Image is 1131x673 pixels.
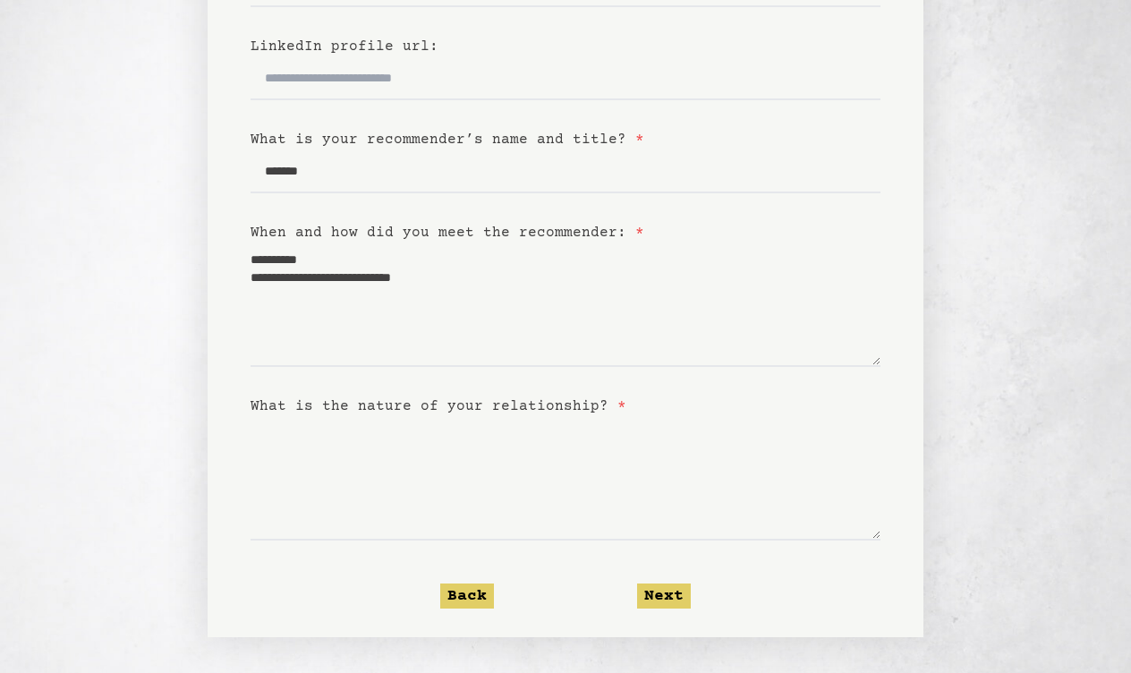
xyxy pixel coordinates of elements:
button: Back [440,584,494,609]
label: What is the nature of your relationship? [251,398,626,414]
label: LinkedIn profile url: [251,38,438,55]
button: Next [637,584,691,609]
label: What is your recommender’s name and title? [251,132,644,148]
label: When and how did you meet the recommender: [251,225,644,241]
